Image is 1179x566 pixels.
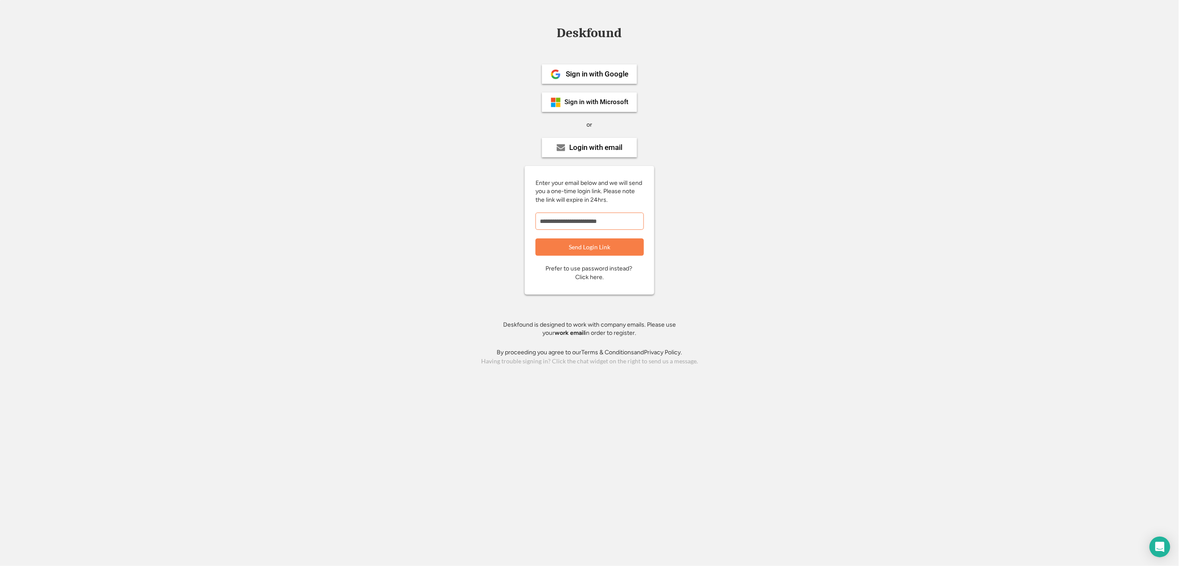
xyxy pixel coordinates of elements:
a: Terms & Conditions [582,349,634,356]
a: Privacy Policy. [644,349,682,356]
img: 1024px-Google__G__Logo.svg.png [551,69,561,79]
div: Sign in with Microsoft [564,99,628,105]
div: Deskfound [553,26,626,40]
img: ms-symbollockup_mssymbol_19.png [551,97,561,108]
div: or [587,121,593,129]
div: By proceeding you agree to our and [497,348,682,357]
div: Prefer to use password instead? Click here. [545,264,634,281]
div: Deskfound is designed to work with company emails. Please use your in order to register. [492,321,687,337]
div: Enter your email below and we will send you a one-time login link. Please note the link will expi... [536,179,643,204]
div: Login with email [570,144,623,151]
button: Send Login Link [536,238,644,256]
div: Open Intercom Messenger [1150,537,1170,557]
div: Sign in with Google [566,70,628,78]
strong: work email [555,329,585,337]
